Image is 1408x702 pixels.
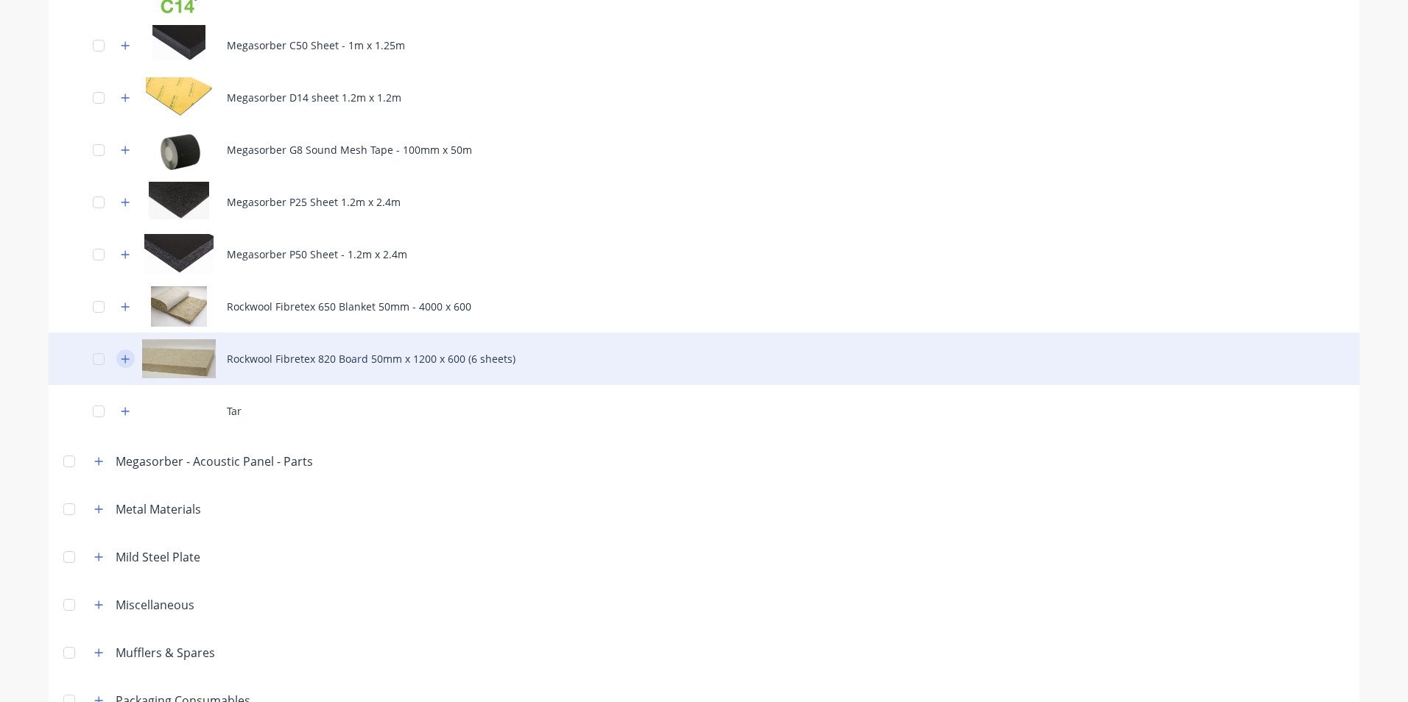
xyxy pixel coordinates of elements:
div: Mufflers & Spares [116,644,215,662]
div: Metal Materials [116,500,201,518]
div: Mild Steel Plate [116,548,200,566]
div: Megasorber - Acoustic Panel - Parts [116,453,313,470]
div: Miscellaneous [116,596,194,614]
